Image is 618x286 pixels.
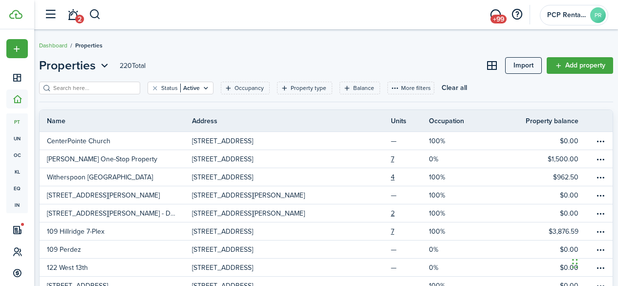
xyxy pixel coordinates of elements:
a: [STREET_ADDRESS] [192,241,344,258]
span: 2 [75,15,84,23]
a: 109 Hillridge 7-Plex [40,222,192,240]
filter-tag: Open filter [148,82,213,94]
a: [STREET_ADDRESS][PERSON_NAME] [40,186,192,204]
a: 100% [429,186,479,204]
a: — [391,186,429,204]
a: $1,500.00 [479,150,593,168]
p: 100% [429,172,445,182]
a: [STREET_ADDRESS] [192,168,344,186]
a: [STREET_ADDRESS][PERSON_NAME] [192,204,344,222]
a: 7 [391,150,429,168]
p: [STREET_ADDRESS] [192,263,253,273]
filter-tag: Open filter [340,82,380,94]
button: Open sidebar [41,5,60,24]
p: [STREET_ADDRESS] [192,244,253,255]
a: eq [6,180,28,197]
span: +99 [490,15,507,23]
button: More filters [387,82,434,94]
button: Open resource center [509,6,525,23]
button: Open menu [593,133,608,148]
header-page-total: 220 Total [120,61,146,71]
p: 100% [429,190,445,200]
p: 0% [429,263,438,273]
p: 100% [429,226,445,237]
a: Open menu [593,168,613,186]
a: Notifications [64,2,82,27]
a: [STREET_ADDRESS] [192,132,344,150]
button: Open menu [593,206,608,220]
a: $0.00 [479,186,593,204]
import-btn: Import [505,57,542,74]
a: 0% [429,259,479,276]
filter-tag-value: Active [180,84,200,92]
a: [STREET_ADDRESS] [192,259,344,276]
a: 109 Perdez [40,241,192,258]
button: Clear all [442,82,467,94]
img: TenantCloud [9,10,22,19]
filter-tag-label: Status [161,84,178,92]
iframe: Chat Widget [569,239,618,286]
a: [STREET_ADDRESS][PERSON_NAME] [192,186,344,204]
a: 100% [429,204,479,222]
filter-tag-label: Occupancy [234,84,264,92]
a: 0% [429,150,479,168]
a: Dashboard [39,41,67,50]
th: Property balance [526,116,593,126]
a: 100% [429,222,479,240]
a: $0.00 [479,132,593,150]
span: PCP Rental Division [547,12,586,19]
a: in [6,197,28,213]
a: $3,876.59 [479,222,593,240]
th: Units [391,116,429,126]
a: [STREET_ADDRESS] [192,222,344,240]
a: Open menu [593,150,613,168]
p: [STREET_ADDRESS][PERSON_NAME] - Duplex [47,208,177,219]
a: pt [6,113,28,130]
filter-tag-label: Balance [353,84,374,92]
p: [STREET_ADDRESS][PERSON_NAME] [192,190,305,200]
button: Open menu [593,152,608,166]
button: Search [89,6,101,23]
a: Open menu [593,222,613,240]
button: Open menu [39,57,111,74]
span: Properties [39,57,96,74]
filter-tag: Open filter [277,82,332,94]
th: Address [192,116,344,126]
a: 122 West 13th [40,259,192,276]
a: Open menu [593,186,613,204]
p: 0% [429,244,438,255]
a: [PERSON_NAME] One-Stop Property [40,150,192,168]
p: 0% [429,154,438,164]
a: 100% [429,168,479,186]
p: [STREET_ADDRESS] [192,154,253,164]
p: [STREET_ADDRESS] [192,172,253,182]
a: un [6,130,28,147]
a: [STREET_ADDRESS][PERSON_NAME] - Duplex [40,204,192,222]
span: oc [6,147,28,163]
div: Drag [572,249,578,278]
p: 109 Hillridge 7-Plex [47,226,105,237]
a: $0.00 [479,241,593,258]
a: 0% [429,241,479,258]
th: Occupation [429,116,479,126]
span: Properties [75,41,103,50]
button: Properties [39,57,111,74]
filter-tag-label: Property type [291,84,326,92]
a: Open menu [593,132,613,150]
a: Open menu [593,204,613,222]
a: kl [6,163,28,180]
p: 122 West 13th [47,263,88,273]
a: — [391,241,429,258]
p: [STREET_ADDRESS][PERSON_NAME] [47,190,160,200]
p: 100% [429,136,445,146]
p: Witherspoon [GEOGRAPHIC_DATA] [47,172,153,182]
filter-tag: Open filter [221,82,270,94]
button: Open menu [593,170,608,184]
th: Name [40,116,192,126]
button: Open menu [6,39,28,58]
a: [STREET_ADDRESS] [192,150,344,168]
